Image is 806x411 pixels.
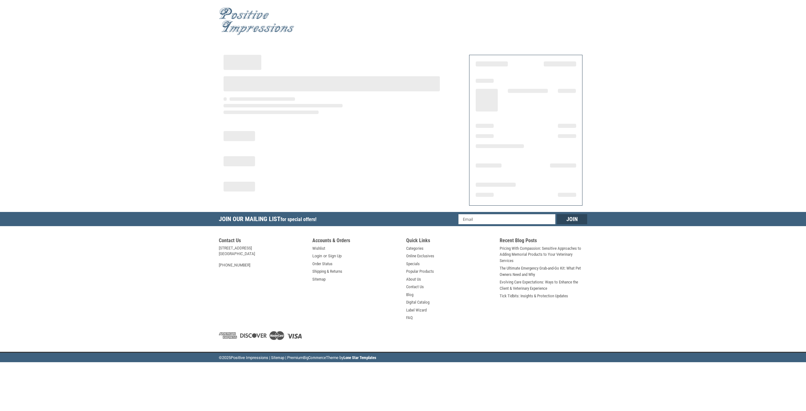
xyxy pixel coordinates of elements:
span: or [320,253,331,259]
a: Order Status [312,261,332,267]
a: Sitemap [312,276,326,283]
a: Login [312,253,322,259]
img: Positive Impressions [219,7,294,35]
a: FAQ [406,315,413,321]
a: Sign Up [328,253,342,259]
a: Evolving Care Expectations: Ways to Enhance the Client & Veterinary Experience [500,279,587,291]
a: Online Exclusives [406,253,434,259]
h5: Recent Blog Posts [500,237,587,245]
span: 2025 [222,355,231,360]
span: for special offers! [281,216,316,222]
input: Join [557,214,587,224]
a: Categories [406,245,423,252]
h5: Accounts & Orders [312,237,400,245]
a: The Ultimate Emergency Grab-and-Go Kit: What Pet Owners Need and Why [500,265,587,277]
a: Wishlist [312,245,325,252]
a: Digital Catalog [406,299,429,305]
a: Pricing With Compassion: Sensitive Approaches to Adding Memorial Products to Your Veterinary Serv... [500,245,587,264]
input: Email [458,214,556,224]
a: About Us [406,276,421,283]
a: BigCommerce [303,355,326,360]
a: Shipping & Returns [312,268,342,275]
a: Tick Tidbits: Insights & Protection Updates [500,293,568,299]
a: Lone Star Templates [343,355,376,360]
a: Label Wizard [406,307,427,313]
a: Blog [406,292,413,298]
a: Contact Us [406,284,424,290]
li: | Premium Theme by [285,355,376,362]
a: Popular Products [406,268,434,275]
h5: Quick Links [406,237,494,245]
a: | Sitemap [269,355,284,360]
h5: Contact Us [219,237,306,245]
h5: Join Our Mailing List [219,212,320,228]
span: © Positive Impressions [219,355,268,360]
a: Specials [406,261,420,267]
address: [STREET_ADDRESS] [GEOGRAPHIC_DATA] [PHONE_NUMBER] [219,245,306,268]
